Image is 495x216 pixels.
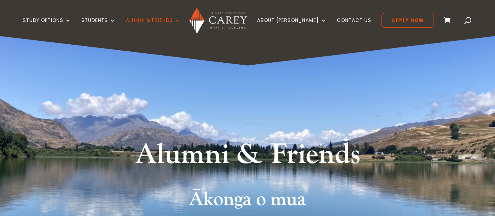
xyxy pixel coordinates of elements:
img: Carey Baptist College [189,7,247,34]
a: Students [81,18,116,36]
a: Apply Now [382,13,434,28]
h1: Alumni & Friends [101,136,394,177]
a: About [PERSON_NAME] [257,18,327,36]
a: Study Options [23,18,71,36]
a: Alumni & Friends [126,18,181,36]
a: Contact Us [337,18,371,36]
strong: Ākonga o mua [189,187,306,211]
